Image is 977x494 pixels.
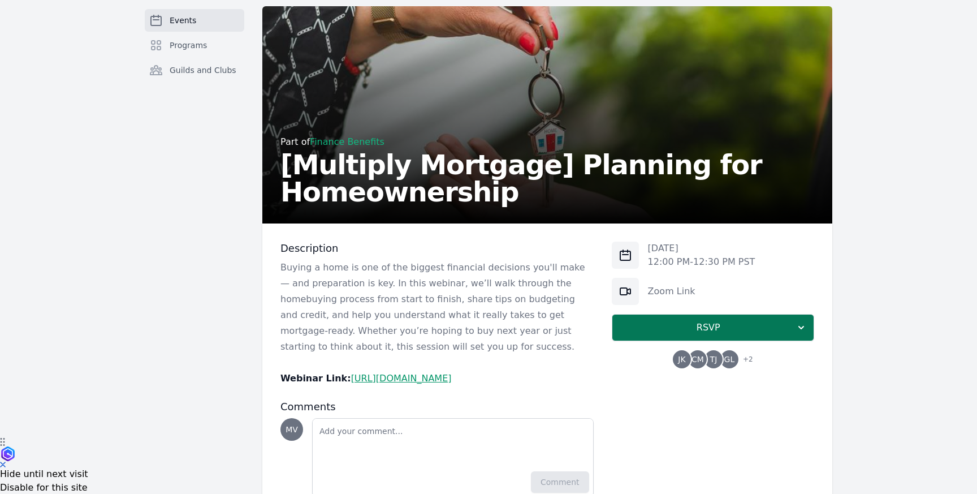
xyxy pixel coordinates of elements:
p: 12:00 PM - 12:30 PM PST [648,255,755,269]
a: Zoom Link [648,286,695,297]
span: Events [170,15,196,26]
p: [DATE] [648,242,755,255]
span: + 2 [736,353,753,368]
strong: Webinar Link: [280,373,351,384]
span: TJ [710,355,717,363]
button: Comment [531,471,589,493]
span: GL [724,355,735,363]
h3: Description [280,242,594,255]
span: JK [678,355,685,363]
span: MV [286,426,298,433]
h3: Comments [280,400,594,414]
span: CM [691,355,704,363]
div: Part of [280,135,814,149]
span: RSVP [621,321,796,334]
p: Buying a home is one of the biggest financial decisions you'll make — and preparation is key. In ... [280,260,594,355]
a: Events [145,9,244,32]
span: Guilds and Clubs [170,65,236,76]
nav: Sidebar [145,9,244,100]
h2: [Multiply Mortgage] Planning for Homeownership [280,151,814,205]
span: Programs [170,40,207,51]
a: Guilds and Clubs [145,59,244,81]
button: RSVP [612,314,814,341]
a: Finance Benefits [310,136,384,147]
a: Programs [145,34,244,57]
a: [URL][DOMAIN_NAME] [351,373,452,384]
